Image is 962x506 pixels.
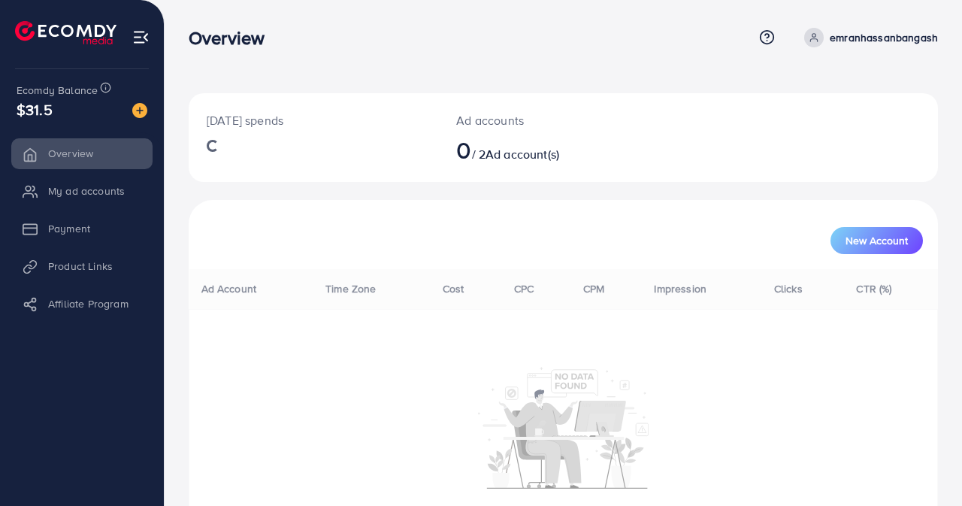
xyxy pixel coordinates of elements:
[132,103,147,118] img: image
[456,135,607,164] h2: / 2
[456,132,471,167] span: 0
[17,98,53,120] span: $31.5
[132,29,150,46] img: menu
[830,29,938,47] p: emranhassanbangash
[830,227,923,254] button: New Account
[207,111,420,129] p: [DATE] spends
[486,146,559,162] span: Ad account(s)
[846,235,908,246] span: New Account
[189,27,277,49] h3: Overview
[15,21,116,44] img: logo
[17,83,98,98] span: Ecomdy Balance
[798,28,938,47] a: emranhassanbangash
[456,111,607,129] p: Ad accounts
